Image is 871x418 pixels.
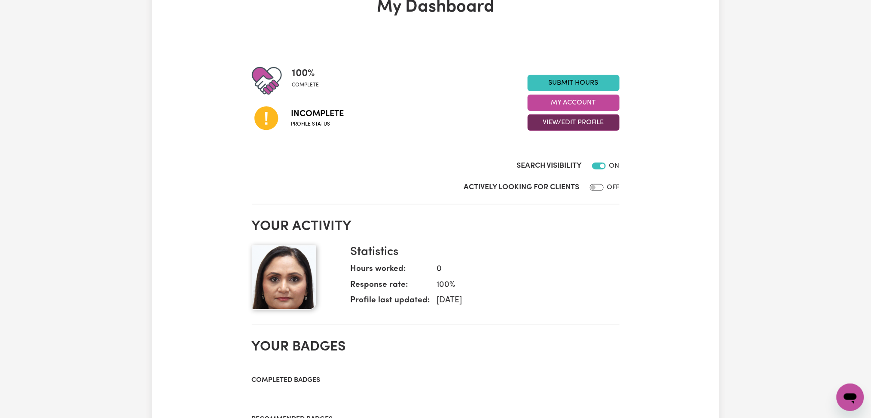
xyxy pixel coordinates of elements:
button: My Account [528,95,620,111]
img: Your profile picture [252,245,316,310]
span: complete [292,81,319,89]
iframe: Button to launch messaging window [837,384,864,411]
dt: Hours worked: [351,263,430,279]
span: ON [609,163,620,169]
h3: Completed badges [252,376,620,384]
dd: 0 [430,263,613,276]
h2: Your badges [252,339,620,355]
dt: Profile last updated: [351,295,430,310]
span: OFF [607,184,620,191]
dd: [DATE] [430,295,613,307]
label: Search Visibility [517,160,582,172]
div: Profile completeness: 100% [292,66,326,96]
label: Actively Looking for Clients [464,182,580,193]
h3: Statistics [351,245,613,260]
a: Submit Hours [528,75,620,91]
span: 100 % [292,66,319,81]
dt: Response rate: [351,279,430,295]
button: View/Edit Profile [528,114,620,131]
dd: 100 % [430,279,613,292]
span: Profile status [291,120,344,128]
h2: Your activity [252,218,620,235]
span: Incomplete [291,108,344,120]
